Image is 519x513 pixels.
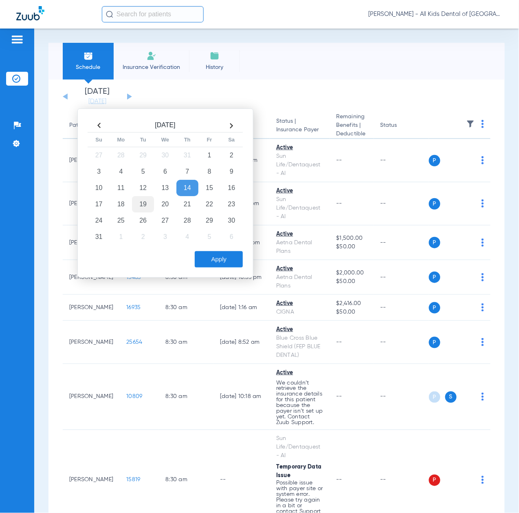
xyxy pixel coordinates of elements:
[195,251,243,268] button: Apply
[336,477,342,483] span: --
[159,364,213,430] td: 8:30 AM
[482,303,484,312] img: group-dot-blue.svg
[73,88,122,106] li: [DATE]
[276,187,323,195] div: Active
[429,237,440,248] span: P
[276,325,323,334] div: Active
[126,477,140,483] span: 15819
[147,51,156,61] img: Manual Insurance Verification
[482,273,484,281] img: group-dot-blue.svg
[429,198,440,210] span: P
[336,308,367,316] span: $50.00
[276,299,323,308] div: Active
[84,51,93,61] img: Schedule
[276,239,323,256] div: Aetna Dental Plans
[73,97,122,106] a: [DATE]
[429,391,440,403] span: P
[276,369,323,377] div: Active
[126,339,142,345] span: 25654
[213,364,270,430] td: [DATE] 10:18 AM
[276,152,323,178] div: Sun Life/Dentaquest - AI
[276,435,323,460] div: Sun Life/Dentaquest - AI
[106,11,113,18] img: Search Icon
[276,144,323,152] div: Active
[336,277,367,286] span: $50.00
[213,295,270,321] td: [DATE] 1:16 AM
[374,226,429,260] td: --
[374,260,429,295] td: --
[374,364,429,430] td: --
[429,272,440,283] span: P
[276,380,323,426] p: We couldn’t retrieve the insurance details for this patient because the payer isn’t set up yet. C...
[429,337,440,348] span: P
[102,6,204,22] input: Search for patients
[69,63,108,71] span: Schedule
[276,126,323,134] span: Insurance Payer
[110,119,220,133] th: [DATE]
[336,201,342,206] span: --
[482,393,484,401] img: group-dot-blue.svg
[429,475,440,486] span: P
[374,113,429,139] th: Status
[482,120,484,128] img: group-dot-blue.svg
[276,195,323,221] div: Sun Life/Dentaquest - AI
[276,265,323,273] div: Active
[429,302,440,314] span: P
[270,113,330,139] th: Status |
[445,391,457,403] span: S
[16,6,44,20] img: Zuub Logo
[482,156,484,164] img: group-dot-blue.svg
[159,321,213,364] td: 8:30 AM
[336,299,367,308] span: $2,416.00
[69,121,113,130] div: Patient Name
[126,394,142,400] span: 10809
[478,474,519,513] iframe: Chat Widget
[195,63,234,71] span: History
[276,230,323,239] div: Active
[336,157,342,163] span: --
[336,243,367,251] span: $50.00
[336,269,367,277] span: $2,000.00
[482,338,484,346] img: group-dot-blue.svg
[374,321,429,364] td: --
[482,239,484,247] img: group-dot-blue.svg
[374,182,429,226] td: --
[374,139,429,182] td: --
[429,155,440,166] span: P
[482,199,484,208] img: group-dot-blue.svg
[210,51,220,61] img: History
[63,295,120,321] td: [PERSON_NAME]
[213,321,270,364] td: [DATE] 8:52 AM
[126,274,141,280] span: 13463
[336,339,342,345] span: --
[63,364,120,430] td: [PERSON_NAME]
[368,10,503,18] span: [PERSON_NAME] - All Kids Dental of [GEOGRAPHIC_DATA]
[330,113,374,139] th: Remaining Benefits |
[159,295,213,321] td: 8:30 AM
[276,334,323,360] div: Blue Cross Blue Shield (FEP BLUE DENTAL)
[336,130,367,138] span: Deductible
[276,273,323,290] div: Aetna Dental Plans
[466,120,475,128] img: filter.svg
[69,121,105,130] div: Patient Name
[120,63,183,71] span: Insurance Verification
[336,234,367,243] span: $1,500.00
[276,308,323,316] div: CIGNA
[63,321,120,364] td: [PERSON_NAME]
[374,295,429,321] td: --
[276,464,322,479] span: Temporary Data Issue
[126,305,141,310] span: 16935
[336,394,342,400] span: --
[11,35,24,44] img: hamburger-icon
